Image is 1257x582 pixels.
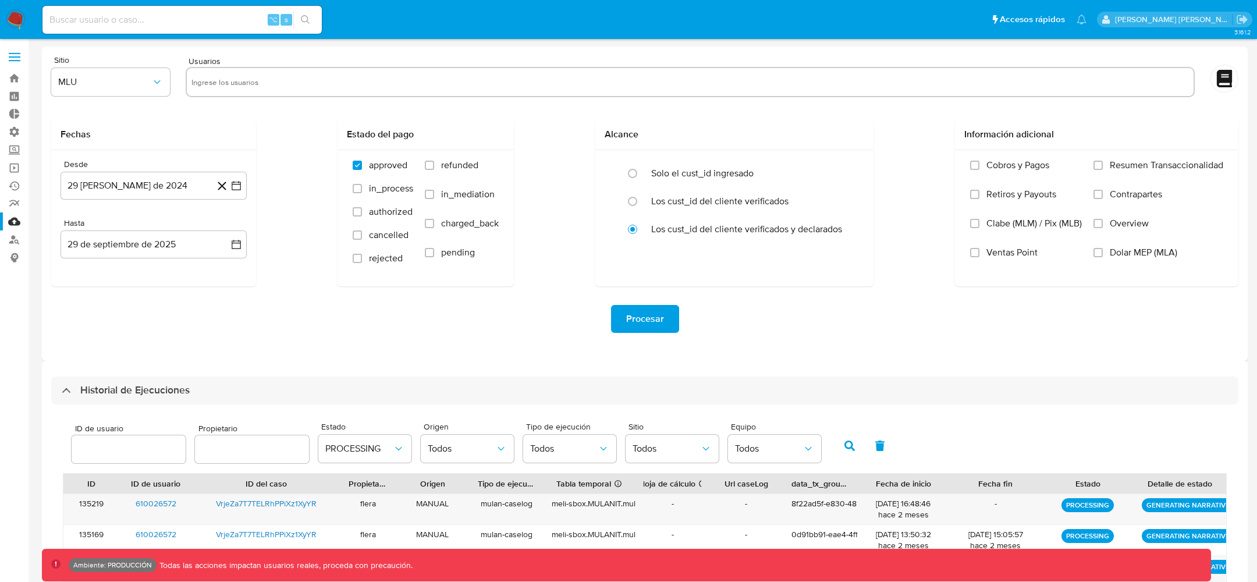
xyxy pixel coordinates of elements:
[157,560,413,571] p: Todas las acciones impactan usuarios reales, proceda con precaución.
[73,563,152,567] p: Ambiente: PRODUCCIÓN
[1236,13,1248,26] a: Salir
[269,14,278,25] span: ⌥
[1000,13,1065,26] span: Accesos rápidos
[1115,14,1233,25] p: stella.andriano@mercadolibre.com
[285,14,288,25] span: s
[42,12,322,27] input: Buscar usuario o caso...
[293,12,317,28] button: search-icon
[1077,15,1086,24] a: Notificaciones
